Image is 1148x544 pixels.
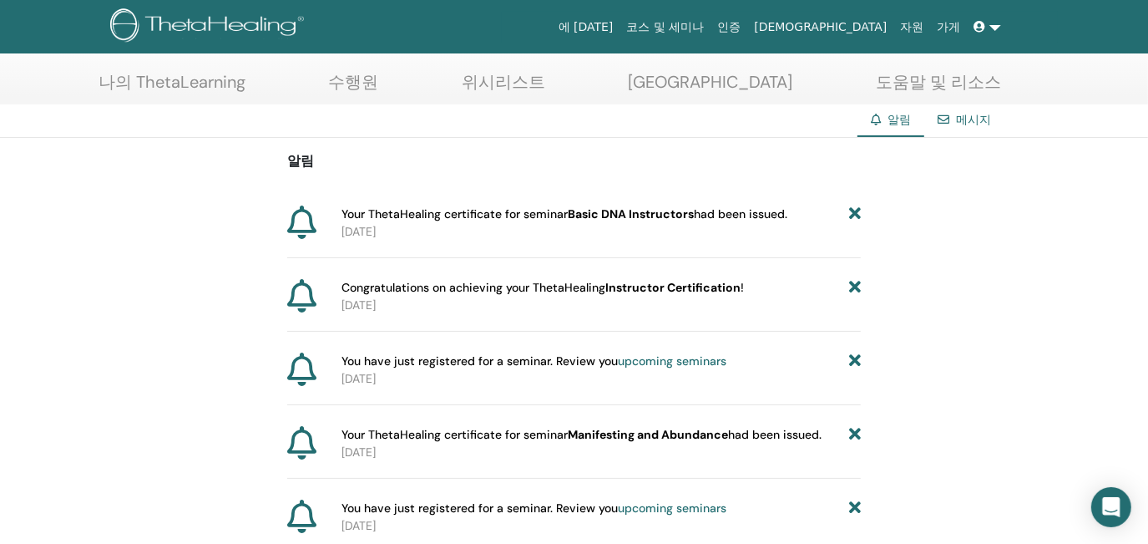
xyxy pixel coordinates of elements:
p: [DATE] [341,517,861,535]
a: upcoming seminars [618,501,726,516]
a: 자원 [894,12,931,43]
a: 가게 [931,12,968,43]
span: 알림 [888,112,911,127]
a: 수행원 [329,72,379,104]
b: Instructor Certification [605,280,741,295]
b: Basic DNA Instructors [568,206,694,221]
p: [DATE] [341,370,861,388]
a: 코스 및 세미나 [620,12,711,43]
span: Your ThetaHealing certificate for seminar had been issued. [341,426,822,444]
p: [DATE] [341,297,861,314]
span: You have just registered for a seminar. Review you [341,353,726,370]
a: upcoming seminars [618,353,726,369]
p: [DATE] [341,223,861,241]
a: 위시리스트 [462,72,545,104]
b: Manifesting and Abundance [568,427,728,442]
img: logo.png [110,8,310,46]
p: 알림 [287,151,862,171]
a: [DEMOGRAPHIC_DATA] [747,12,893,43]
p: [DATE] [341,444,861,461]
a: [GEOGRAPHIC_DATA] [629,72,793,104]
span: Congratulations on achieving your ThetaHealing ! [341,279,744,297]
a: 나의 ThetaLearning [99,72,245,104]
span: Your ThetaHealing certificate for seminar had been issued. [341,206,787,223]
a: 메시지 [956,112,991,127]
div: Open Intercom Messenger [1091,487,1131,527]
span: You have just registered for a seminar. Review you [341,500,726,517]
a: 인증 [711,12,747,43]
a: 에 [DATE] [552,12,620,43]
a: 도움말 및 리소스 [876,72,1001,104]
